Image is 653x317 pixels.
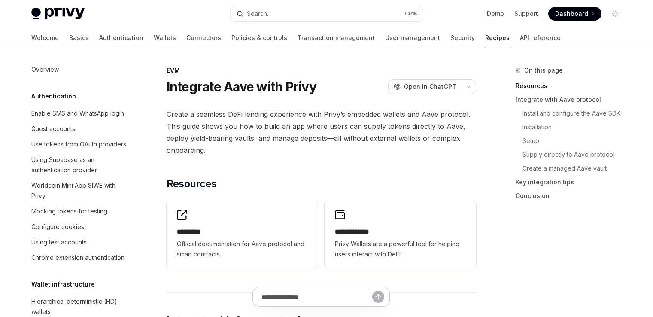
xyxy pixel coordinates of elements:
[516,148,629,162] a: Supply directly to Aave protocol
[516,189,629,203] a: Conclusion
[261,287,372,306] input: Ask a question...
[31,64,59,75] div: Overview
[167,201,318,268] a: **** ****Official documentation for Aave protocol and smart contracts.
[31,296,129,317] div: Hierarchical deterministic (HD) wallets
[298,27,375,48] a: Transaction management
[154,27,176,48] a: Wallets
[31,279,95,290] h5: Wallet infrastructure
[31,27,59,48] a: Welcome
[516,120,629,134] a: Installation
[520,27,561,48] a: API reference
[516,93,629,107] a: Integrate with Aave protocol
[516,162,629,175] a: Create a managed Aave vault
[24,250,134,265] a: Chrome extension authentication
[516,134,629,148] a: Setup
[24,178,134,204] a: Worldcoin Mini App SIWE with Privy
[404,82,456,91] span: Open in ChatGPT
[514,9,538,18] a: Support
[231,6,423,21] button: Open search
[167,108,476,156] span: Create a seamless DeFi lending experience with Privy’s embedded wallets and Aave protocol. This g...
[524,65,563,76] span: On this page
[608,7,622,21] button: Toggle dark mode
[516,79,629,93] a: Resources
[485,27,510,48] a: Recipes
[31,253,125,263] div: Chrome extension authentication
[69,27,89,48] a: Basics
[31,124,75,134] div: Guest accounts
[31,108,124,119] div: Enable SMS and WhatsApp login
[31,222,84,232] div: Configure cookies
[24,62,134,77] a: Overview
[385,27,440,48] a: User management
[24,219,134,235] a: Configure cookies
[24,235,134,250] a: Using test accounts
[177,239,307,259] span: Official documentation for Aave protocol and smart contracts.
[24,204,134,219] a: Mocking tokens for testing
[231,27,287,48] a: Policies & controls
[555,9,588,18] span: Dashboard
[31,180,129,201] div: Worldcoin Mini App SIWE with Privy
[186,27,221,48] a: Connectors
[31,237,87,247] div: Using test accounts
[167,177,217,191] span: Resources
[325,201,476,268] a: **** **** ***Privy Wallets are a powerful tool for helping users interact with DeFi.
[24,137,134,152] a: Use tokens from OAuth providers
[31,8,85,20] img: light logo
[335,239,465,259] span: Privy Wallets are a powerful tool for helping users interact with DeFi.
[516,175,629,189] a: Key integration tips
[31,206,107,216] div: Mocking tokens for testing
[24,106,134,121] a: Enable SMS and WhatsApp login
[167,79,316,94] h1: Integrate Aave with Privy
[99,27,143,48] a: Authentication
[247,9,271,19] div: Search...
[24,121,134,137] a: Guest accounts
[31,155,129,175] div: Using Supabase as an authentication provider
[31,91,76,101] h5: Authentication
[372,291,384,303] button: Send message
[516,107,629,120] a: Install and configure the Aave SDK
[405,10,418,17] span: Ctrl K
[24,152,134,178] a: Using Supabase as an authentication provider
[548,7,601,21] a: Dashboard
[167,66,476,75] div: EVM
[388,79,462,94] button: Open in ChatGPT
[31,139,126,149] div: Use tokens from OAuth providers
[450,27,475,48] a: Security
[487,9,504,18] a: Demo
